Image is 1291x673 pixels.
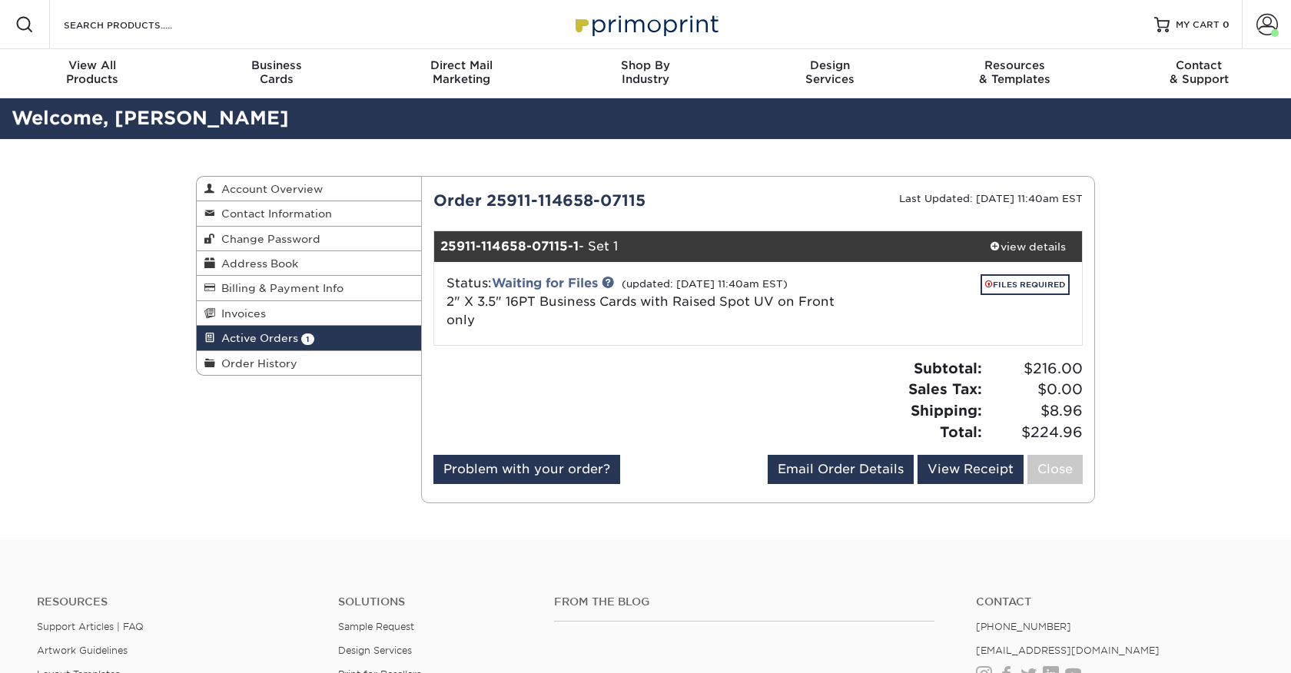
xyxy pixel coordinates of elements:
[197,276,421,300] a: Billing & Payment Info
[738,49,922,98] a: DesignServices
[1107,58,1291,72] span: Contact
[569,8,722,41] img: Primoprint
[62,15,212,34] input: SEARCH PRODUCTS.....
[197,301,421,326] a: Invoices
[976,595,1254,608] a: Contact
[440,239,579,254] strong: 25911-114658-07115-1
[914,360,982,376] strong: Subtotal:
[184,58,369,72] span: Business
[435,274,866,330] div: Status:
[184,49,369,98] a: BusinessCards
[553,58,738,72] span: Shop By
[37,621,144,632] a: Support Articles | FAQ
[738,58,922,72] span: Design
[215,183,323,195] span: Account Overview
[553,58,738,86] div: Industry
[1107,58,1291,86] div: & Support
[37,595,315,608] h4: Resources
[922,58,1107,86] div: & Templates
[738,58,922,86] div: Services
[197,227,421,251] a: Change Password
[215,233,320,245] span: Change Password
[974,231,1082,262] a: view details
[622,278,788,290] small: (updated: [DATE] 11:40am EST)
[197,251,421,276] a: Address Book
[987,358,1083,380] span: $216.00
[215,207,332,220] span: Contact Information
[338,595,530,608] h4: Solutions
[338,621,414,632] a: Sample Request
[1223,19,1230,30] span: 0
[922,49,1107,98] a: Resources& Templates
[553,49,738,98] a: Shop ByIndustry
[215,357,297,370] span: Order History
[197,326,421,350] a: Active Orders 1
[369,49,553,98] a: Direct MailMarketing
[1027,455,1083,484] a: Close
[215,257,298,270] span: Address Book
[899,193,1083,204] small: Last Updated: [DATE] 11:40am EST
[768,455,914,484] a: Email Order Details
[1107,49,1291,98] a: Contact& Support
[974,239,1082,254] div: view details
[184,58,369,86] div: Cards
[987,422,1083,443] span: $224.96
[554,595,934,608] h4: From the Blog
[301,333,314,345] span: 1
[908,380,982,397] strong: Sales Tax:
[987,400,1083,422] span: $8.96
[197,177,421,201] a: Account Overview
[338,645,412,656] a: Design Services
[433,455,620,484] a: Problem with your order?
[918,455,1024,484] a: View Receipt
[940,423,982,440] strong: Total:
[911,402,982,419] strong: Shipping:
[215,282,343,294] span: Billing & Payment Info
[369,58,553,86] div: Marketing
[976,621,1071,632] a: [PHONE_NUMBER]
[197,351,421,375] a: Order History
[369,58,553,72] span: Direct Mail
[197,201,421,226] a: Contact Information
[37,645,128,656] a: Artwork Guidelines
[981,274,1070,295] a: FILES REQUIRED
[492,276,598,290] a: Waiting for Files
[976,645,1160,656] a: [EMAIL_ADDRESS][DOMAIN_NAME]
[987,379,1083,400] span: $0.00
[422,189,758,212] div: Order 25911-114658-07115
[215,332,298,344] span: Active Orders
[922,58,1107,72] span: Resources
[1176,18,1220,31] span: MY CART
[215,307,266,320] span: Invoices
[434,231,974,262] div: - Set 1
[446,294,835,327] span: 2" X 3.5" 16PT Business Cards with Raised Spot UV on Front only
